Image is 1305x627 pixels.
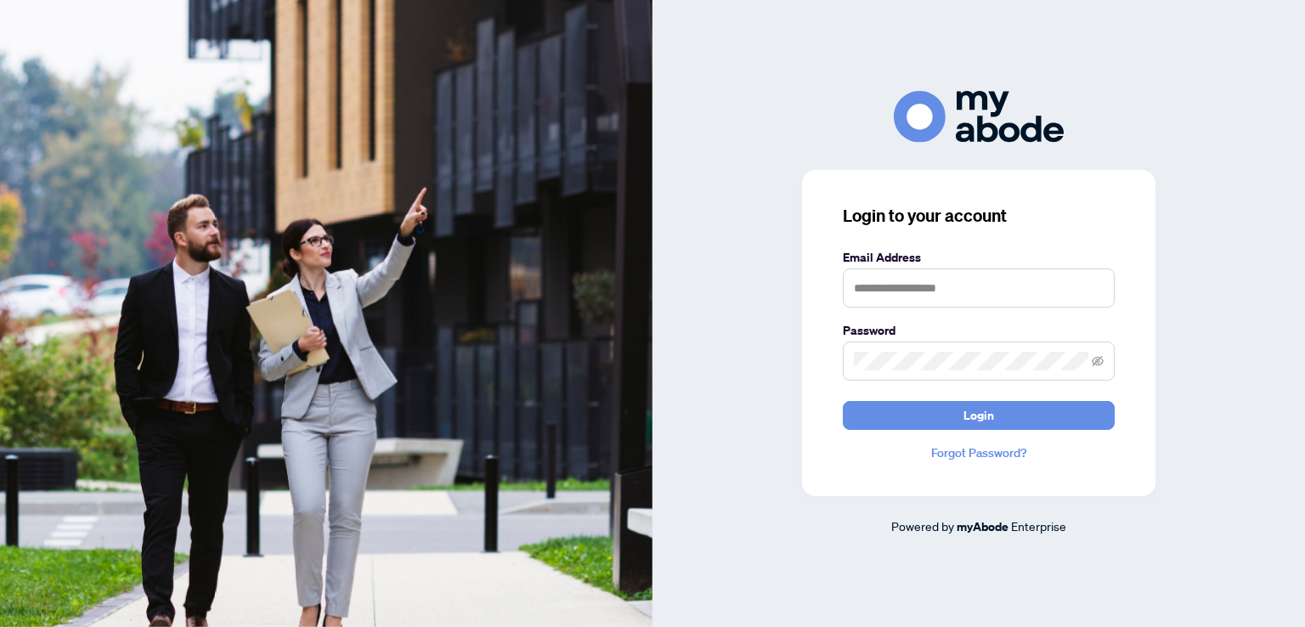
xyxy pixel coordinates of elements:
h3: Login to your account [843,204,1115,228]
span: Powered by [891,518,954,534]
span: Login [963,402,994,429]
a: Forgot Password? [843,443,1115,462]
label: Password [843,321,1115,340]
a: myAbode [957,517,1008,536]
span: Enterprise [1011,518,1066,534]
label: Email Address [843,248,1115,267]
button: Login [843,401,1115,430]
img: ma-logo [894,91,1064,143]
span: eye-invisible [1092,355,1104,367]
